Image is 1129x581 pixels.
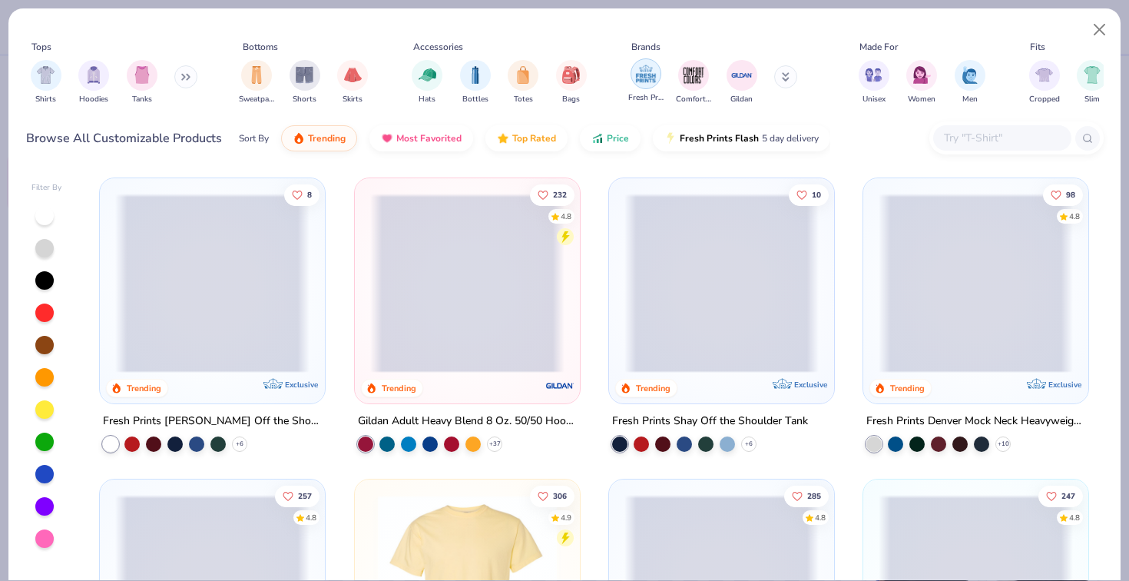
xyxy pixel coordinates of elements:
[290,60,320,105] button: filter button
[307,191,312,198] span: 8
[942,129,1061,147] input: Try "T-Shirt"
[284,184,319,205] button: Like
[508,60,538,105] div: filter for Totes
[85,66,102,84] img: Hoodies Image
[293,132,305,144] img: trending.gif
[243,40,278,54] div: Bottoms
[31,60,61,105] div: filter for Shirts
[664,132,677,144] img: flash.gif
[1077,60,1107,105] div: filter for Slim
[727,60,757,105] button: filter button
[344,66,362,84] img: Skirts Image
[298,493,312,500] span: 257
[784,486,829,507] button: Like
[396,132,462,144] span: Most Favorited
[789,184,829,205] button: Like
[343,94,363,105] span: Skirts
[239,60,274,105] button: filter button
[529,184,574,205] button: Like
[1029,60,1060,105] div: filter for Cropped
[515,66,531,84] img: Totes Image
[562,66,579,84] img: Bags Image
[552,493,566,500] span: 306
[236,440,243,449] span: + 6
[381,132,393,144] img: most_fav.gif
[412,60,442,105] button: filter button
[1029,94,1060,105] span: Cropped
[1069,211,1080,222] div: 4.8
[552,191,566,198] span: 232
[676,94,711,105] span: Comfort Colors
[628,60,664,105] button: filter button
[812,191,821,198] span: 10
[103,412,322,431] div: Fresh Prints [PERSON_NAME] Off the Shoulder Top
[560,211,571,222] div: 4.8
[127,60,157,105] button: filter button
[859,40,898,54] div: Made For
[460,60,491,105] button: filter button
[866,412,1085,431] div: Fresh Prints Denver Mock Neck Heavyweight Sweatshirt
[859,60,889,105] div: filter for Unisex
[1069,513,1080,524] div: 4.8
[807,493,821,500] span: 285
[865,66,882,84] img: Unisex Image
[730,94,753,105] span: Gildan
[762,130,819,148] span: 5 day delivery
[682,64,705,87] img: Comfort Colors Image
[955,60,985,105] button: filter button
[485,125,568,151] button: Top Rated
[467,66,484,84] img: Bottles Image
[1085,15,1114,45] button: Close
[1029,60,1060,105] button: filter button
[293,94,316,105] span: Shorts
[859,60,889,105] button: filter button
[607,132,629,144] span: Price
[286,380,319,390] span: Exclusive
[281,125,357,151] button: Trending
[631,40,661,54] div: Brands
[412,60,442,105] div: filter for Hats
[676,60,711,105] button: filter button
[676,60,711,105] div: filter for Comfort Colors
[730,64,753,87] img: Gildan Image
[556,60,587,105] button: filter button
[413,40,463,54] div: Accessories
[290,60,320,105] div: filter for Shorts
[488,440,500,449] span: + 37
[79,94,108,105] span: Hoodies
[134,66,151,84] img: Tanks Image
[358,412,577,431] div: Gildan Adult Heavy Blend 8 Oz. 50/50 Hooded Sweatshirt
[308,132,346,144] span: Trending
[275,486,319,507] button: Like
[862,94,886,105] span: Unisex
[529,486,574,507] button: Like
[239,131,269,145] div: Sort By
[239,94,274,105] span: Sweatpants
[908,94,935,105] span: Women
[31,40,51,54] div: Tops
[727,60,757,105] div: filter for Gildan
[580,125,641,151] button: Price
[962,94,978,105] span: Men
[1030,40,1045,54] div: Fits
[653,125,830,151] button: Fresh Prints Flash5 day delivery
[497,132,509,144] img: TopRated.gif
[460,60,491,105] div: filter for Bottles
[78,60,109,105] button: filter button
[306,513,316,524] div: 4.8
[132,94,152,105] span: Tanks
[1048,380,1081,390] span: Exclusive
[628,58,664,104] div: filter for Fresh Prints
[1035,66,1053,84] img: Cropped Image
[628,92,664,104] span: Fresh Prints
[127,60,157,105] div: filter for Tanks
[560,513,571,524] div: 4.9
[78,60,109,105] div: filter for Hoodies
[794,380,827,390] span: Exclusive
[815,513,826,524] div: 4.8
[745,440,753,449] span: + 6
[1066,191,1075,198] span: 98
[1077,60,1107,105] button: filter button
[369,125,473,151] button: Most Favorited
[955,60,985,105] div: filter for Men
